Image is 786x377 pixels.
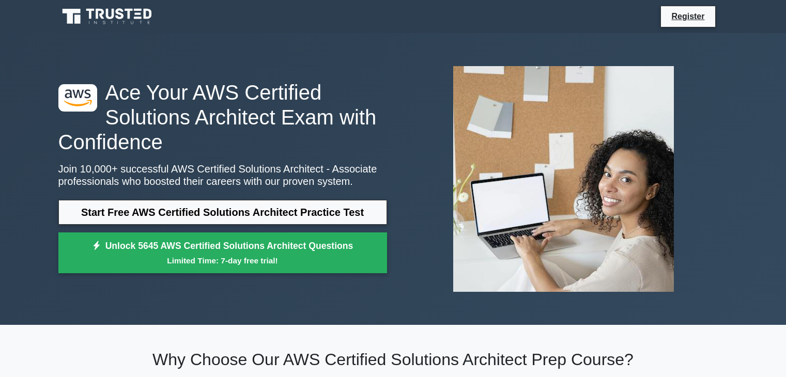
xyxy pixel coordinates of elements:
h2: Why Choose Our AWS Certified Solutions Architect Prep Course? [58,350,728,369]
a: Start Free AWS Certified Solutions Architect Practice Test [58,200,387,225]
p: Join 10,000+ successful AWS Certified Solutions Architect - Associate professionals who boosted t... [58,163,387,187]
small: Limited Time: 7-day free trial! [71,255,374,266]
a: Register [665,10,711,23]
a: Unlock 5645 AWS Certified Solutions Architect QuestionsLimited Time: 7-day free trial! [58,232,387,274]
h1: Ace Your AWS Certified Solutions Architect Exam with Confidence [58,80,387,154]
